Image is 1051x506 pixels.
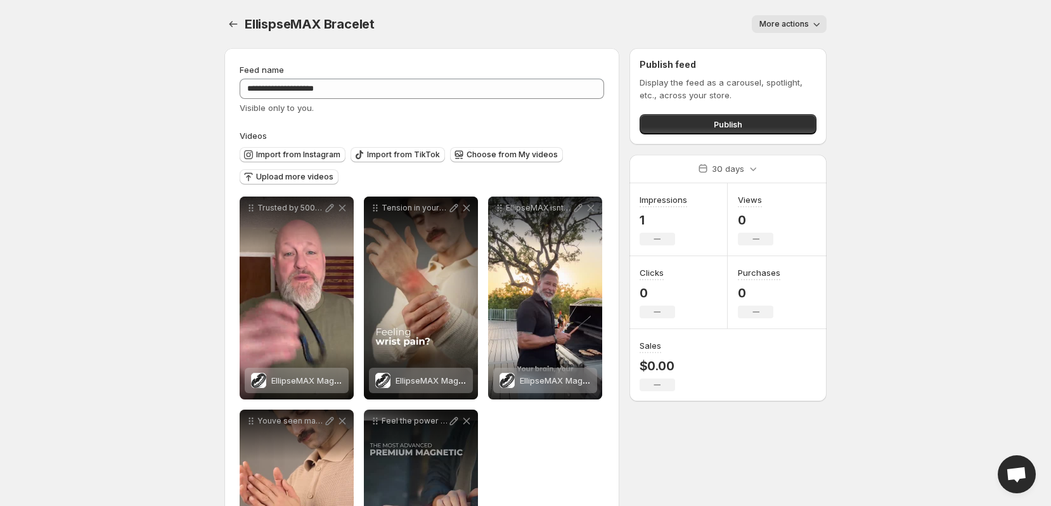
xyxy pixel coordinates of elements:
span: More actions [759,19,809,29]
p: 0 [738,212,773,228]
button: More actions [752,15,827,33]
button: Settings [224,15,242,33]
h3: Sales [640,339,661,352]
span: EllispseMAX Bracelet [245,16,375,32]
img: EllipseMAX Magnetic Bracelet for Men (Black) [251,373,266,388]
img: EllipseMAX Magnetic Bracelet for Men (Black) [500,373,515,388]
button: Import from TikTok [351,147,445,162]
h3: Purchases [738,266,780,279]
p: Youve seen magnetic bracelets before But not like this EllipseMAX is bold adjustable waterproof a... [257,416,323,426]
button: Import from Instagram [240,147,345,162]
p: 30 days [712,162,744,175]
span: EllipseMAX Magnetic Bracelet for Men (Black) [271,375,453,386]
h3: Clicks [640,266,664,279]
button: Publish [640,114,816,134]
div: EllipseMAX isnt just a bracelet its magnetic support designed to align with your bodys energy No ... [488,197,602,399]
span: Import from TikTok [367,150,440,160]
p: Trusted by 500000 customers EllipseMAX is our strongest release yet [257,203,323,213]
span: EllipseMAX Magnetic Bracelet for Men (Black) [396,375,577,386]
p: Feel the power of 5000 Gauss magnets Boost circulation reduce tension enhance recoveryall in style [382,416,448,426]
span: Feed name [240,65,284,75]
p: Tension in your wrist Stiff hands Try wearable wellness that actually works Shop the EllipseMax M... [382,203,448,213]
div: Trusted by 500000 customers EllipseMAX is our strongest release yetEllipseMAX Magnetic Bracelet f... [240,197,354,399]
h3: Views [738,193,762,206]
div: Tension in your wrist Stiff hands Try wearable wellness that actually works Shop the EllipseMax M... [364,197,478,399]
p: 0 [738,285,780,301]
p: $0.00 [640,358,675,373]
div: Open chat [998,455,1036,493]
span: Visible only to you. [240,103,314,113]
h3: Impressions [640,193,687,206]
button: Upload more videos [240,169,339,185]
img: EllipseMAX Magnetic Bracelet for Men (Black) [375,373,390,388]
span: Videos [240,131,267,141]
span: EllipseMAX Magnetic Bracelet for Men (Black) [520,375,701,386]
p: Display the feed as a carousel, spotlight, etc., across your store. [640,76,816,101]
p: 1 [640,212,687,228]
h2: Publish feed [640,58,816,71]
span: Choose from My videos [467,150,558,160]
span: Publish [714,118,742,131]
p: 0 [640,285,675,301]
button: Choose from My videos [450,147,563,162]
span: Upload more videos [256,172,333,182]
span: Import from Instagram [256,150,340,160]
p: EllipseMAX isnt just a bracelet its magnetic support designed to align with your bodys energy No ... [506,203,572,213]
